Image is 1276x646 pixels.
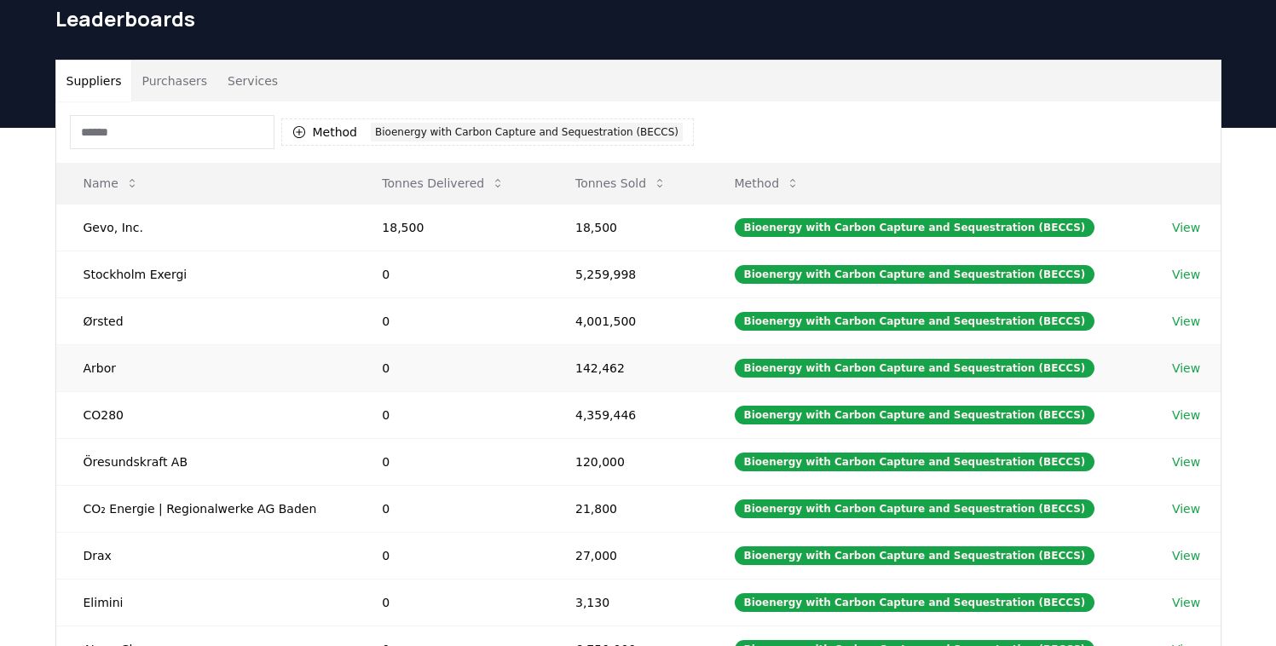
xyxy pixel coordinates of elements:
td: 18,500 [355,204,548,251]
td: Öresundskraft AB [56,438,355,485]
td: 0 [355,532,548,579]
td: Gevo, Inc. [56,204,355,251]
td: 0 [355,297,548,344]
td: 0 [355,251,548,297]
a: View [1172,219,1200,236]
td: 18,500 [548,204,707,251]
td: 4,359,446 [548,391,707,438]
button: Name [70,166,153,200]
td: Stockholm Exergi [56,251,355,297]
button: Tonnes Delivered [368,166,518,200]
td: 4,001,500 [548,297,707,344]
a: View [1172,266,1200,283]
td: 0 [355,391,548,438]
div: Bioenergy with Carbon Capture and Sequestration (BECCS) [735,593,1095,612]
td: CO₂ Energie | Regionalwerke AG Baden [56,485,355,532]
td: Arbor [56,344,355,391]
td: 0 [355,485,548,532]
td: CO280 [56,391,355,438]
a: View [1172,407,1200,424]
td: 0 [355,438,548,485]
button: MethodBioenergy with Carbon Capture and Sequestration (BECCS) [281,118,695,146]
td: 3,130 [548,579,707,626]
button: Tonnes Sold [562,166,680,200]
td: 120,000 [548,438,707,485]
td: 0 [355,344,548,391]
div: Bioenergy with Carbon Capture and Sequestration (BECCS) [735,218,1095,237]
td: Ørsted [56,297,355,344]
td: 21,800 [548,485,707,532]
button: Purchasers [131,61,217,101]
a: View [1172,594,1200,611]
div: Bioenergy with Carbon Capture and Sequestration (BECCS) [735,312,1095,331]
div: Bioenergy with Carbon Capture and Sequestration (BECCS) [735,359,1095,378]
a: View [1172,453,1200,470]
a: View [1172,547,1200,564]
td: 27,000 [548,532,707,579]
h1: Leaderboards [55,5,1221,32]
a: View [1172,360,1200,377]
button: Services [217,61,288,101]
div: Bioenergy with Carbon Capture and Sequestration (BECCS) [371,123,683,141]
div: Bioenergy with Carbon Capture and Sequestration (BECCS) [735,406,1095,424]
button: Method [721,166,814,200]
div: Bioenergy with Carbon Capture and Sequestration (BECCS) [735,546,1095,565]
td: 0 [355,579,548,626]
button: Suppliers [56,61,132,101]
td: 5,259,998 [548,251,707,297]
td: Elimini [56,579,355,626]
div: Bioenergy with Carbon Capture and Sequestration (BECCS) [735,499,1095,518]
a: View [1172,313,1200,330]
a: View [1172,500,1200,517]
div: Bioenergy with Carbon Capture and Sequestration (BECCS) [735,453,1095,471]
div: Bioenergy with Carbon Capture and Sequestration (BECCS) [735,265,1095,284]
td: Drax [56,532,355,579]
td: 142,462 [548,344,707,391]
